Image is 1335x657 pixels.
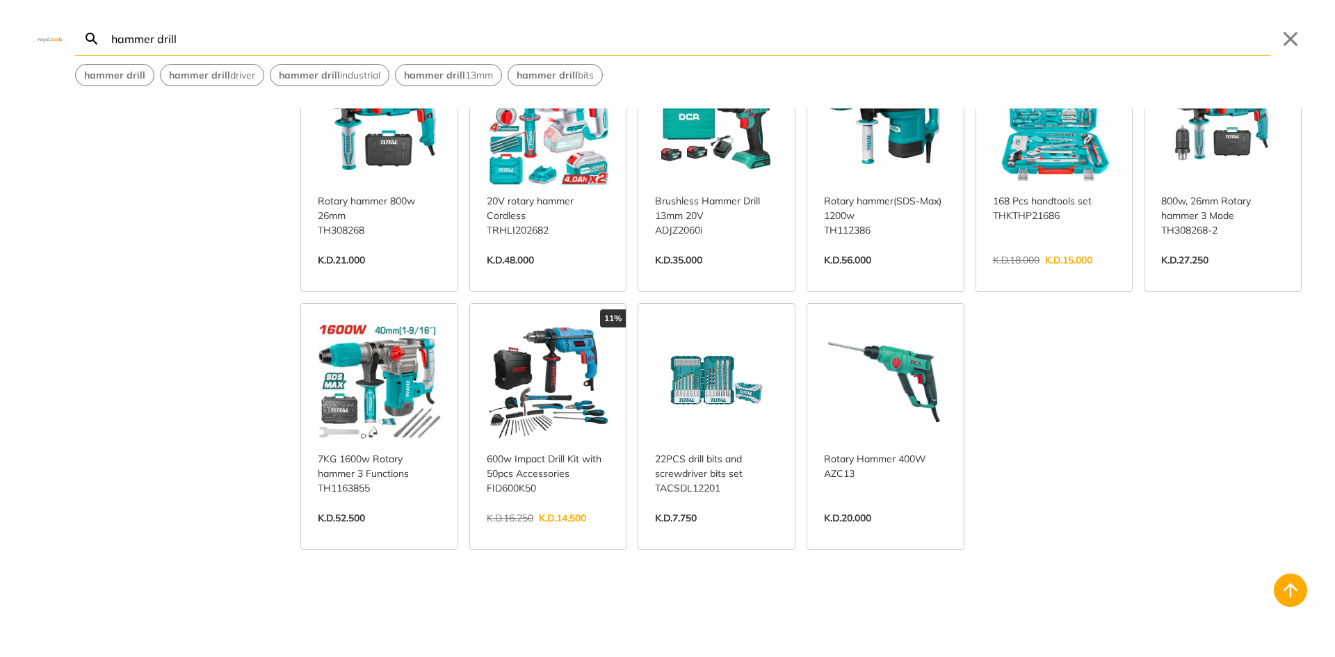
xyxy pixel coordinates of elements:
[404,68,493,83] span: 13mm
[404,69,465,81] strong: hammer drill
[83,31,100,47] svg: Search
[76,65,154,86] button: Select suggestion: hammer drill
[33,35,67,42] img: Close
[279,69,340,81] strong: hammer drill
[75,64,154,86] div: Suggestion: hammer drill
[279,68,380,83] span: industrial
[270,64,389,86] div: Suggestion: hammer drill industrial
[169,68,255,83] span: driver
[1279,579,1302,601] svg: Back to top
[161,65,264,86] button: Select suggestion: hammer drill driver
[508,65,602,86] button: Select suggestion: hammer drill bits
[84,69,145,81] strong: hammer drill
[395,64,502,86] div: Suggestion: hammer drill 13mm
[270,65,389,86] button: Select suggestion: hammer drill industrial
[517,69,578,81] strong: hammer drill
[1274,574,1307,607] button: Back to top
[517,68,594,83] span: bits
[169,69,230,81] strong: hammer drill
[600,309,626,327] div: 11%
[396,65,501,86] button: Select suggestion: hammer drill 13mm
[508,64,603,86] div: Suggestion: hammer drill bits
[1279,28,1302,50] button: Close
[108,22,1271,55] input: Search…
[160,64,264,86] div: Suggestion: hammer drill driver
